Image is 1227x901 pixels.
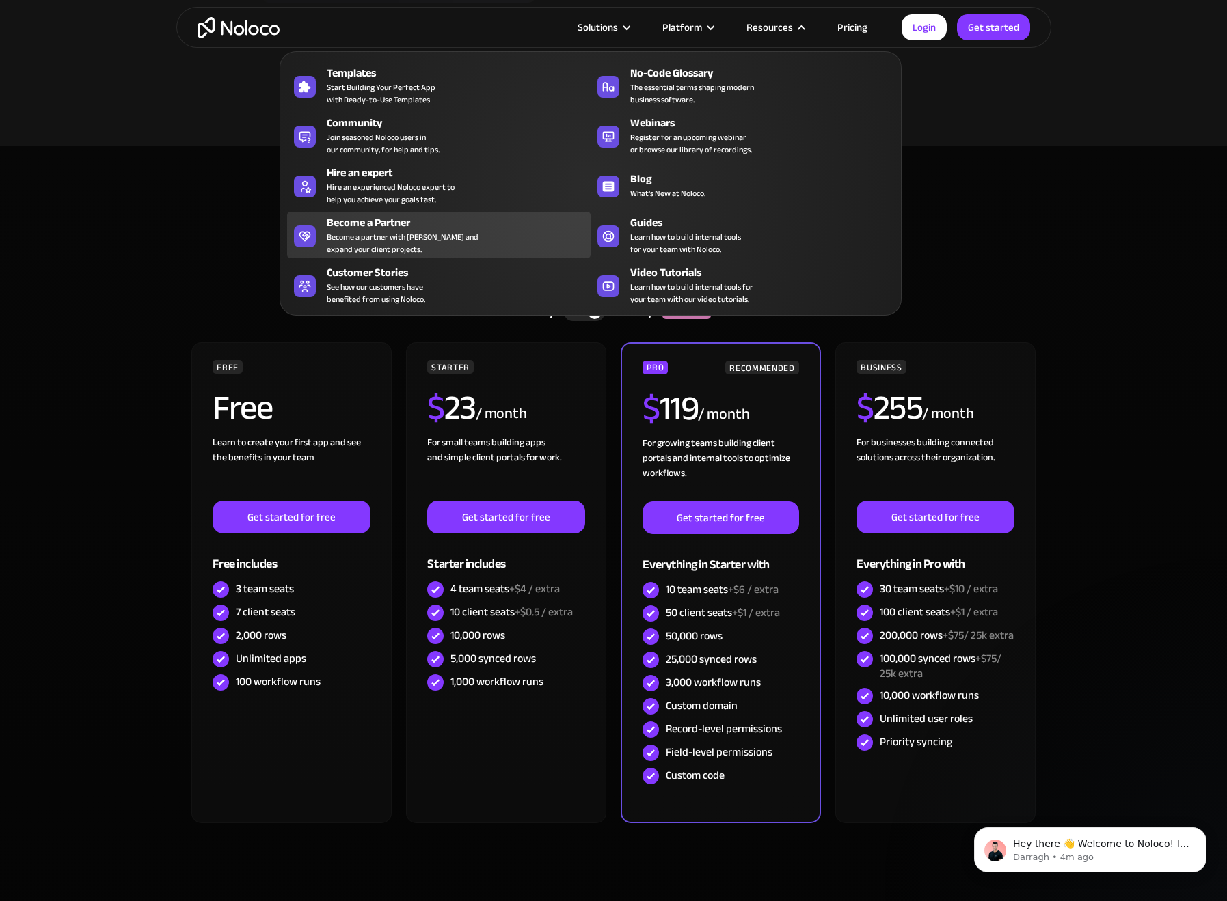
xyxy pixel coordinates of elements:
[496,302,565,322] div: Monthly
[630,214,900,231] div: Guides
[509,579,560,599] span: +$4 / extra
[943,625,1014,646] span: +$75/ 25k extra
[327,81,435,106] span: Start Building Your Perfect App with Ready-to-Use Templates
[643,501,798,534] a: Get started for free
[190,238,1038,275] h2: Affordable pricing for business
[725,361,798,374] div: RECOMMENDED
[880,711,973,726] div: Unlimited user roles
[427,501,584,533] a: Get started for free
[327,65,597,81] div: Templates
[287,162,591,208] a: Hire an expertHire an experienced Noloco expert tohelp you achieve your goals fast.
[213,435,370,501] div: Learn to create your first app and see the benefits in your team ‍
[957,14,1030,40] a: Get started
[666,652,757,667] div: 25,000 synced rows
[857,376,874,440] span: $
[515,602,573,622] span: +$0.5 / extra
[666,745,772,760] div: Field-level permissions
[643,391,698,426] h2: 119
[450,605,573,620] div: 10 client seats
[213,391,272,425] h2: Free
[427,360,473,374] div: STARTER
[327,214,597,231] div: Become a Partner
[880,581,998,596] div: 30 team seats
[857,391,922,425] h2: 255
[630,81,754,106] span: The essential terms shaping modern business software.
[728,579,779,600] span: +$6 / extra
[880,628,1014,643] div: 200,000 rows
[630,65,900,81] div: No-Code Glossary
[236,605,295,620] div: 7 client seats
[857,360,906,374] div: BUSINESS
[236,581,294,596] div: 3 team seats
[666,698,738,713] div: Custom domain
[630,131,752,156] span: Register for an upcoming webinar or browse our library of recordings.
[645,18,729,36] div: Platform
[662,18,702,36] div: Platform
[287,212,591,258] a: Become a PartnerBecome a partner with [PERSON_NAME] andexpand your client projects.
[287,262,591,308] a: Customer StoriesSee how our customers havebenefited from using Noloco.
[561,18,645,36] div: Solutions
[213,533,370,578] div: Free includes
[630,171,900,187] div: Blog
[857,533,1014,578] div: Everything in Pro with
[662,305,711,319] div: SAVE 20%
[287,112,591,158] a: CommunityJoin seasoned Noloco users inour community, for help and tips.
[729,18,820,36] div: Resources
[630,187,705,199] span: What's New at Noloco.
[427,435,584,501] div: For small teams building apps and simple client portals for work. ‍
[698,404,749,426] div: / month
[630,231,741,255] span: Learn how to build internal tools for your team with Noloco.
[880,651,1014,681] div: 100,000 synced rows
[427,533,584,578] div: Starter includes
[327,131,440,156] span: Join seasoned Noloco users in our community, for help and tips.
[666,721,782,736] div: Record-level permissions
[236,651,306,666] div: Unlimited apps
[902,14,947,40] a: Login
[666,628,723,643] div: 50,000 rows
[591,112,894,158] a: WebinarsRegister for an upcoming webinaror browse our library of recordings.
[427,391,476,425] h2: 23
[954,799,1227,894] iframe: Intercom notifications message
[666,768,725,783] div: Custom code
[643,376,660,441] span: $
[880,605,998,620] div: 100 client seats
[280,32,902,316] nav: Resources
[427,376,444,440] span: $
[327,281,425,305] span: See how our customers have benefited from using Noloco.
[236,674,321,689] div: 100 workflow runs
[287,62,591,109] a: TemplatesStart Building Your Perfect Appwith Ready-to-Use Templates
[880,648,1001,684] span: +$75/ 25k extra
[857,501,1014,533] a: Get started for free
[643,361,668,374] div: PRO
[450,651,536,666] div: 5,000 synced rows
[578,18,618,36] div: Solutions
[746,18,793,36] div: Resources
[213,501,370,533] a: Get started for free
[605,302,662,322] div: Yearly
[643,436,798,501] div: For growing teams building client portals and internal tools to optimize workflows.
[922,403,973,425] div: / month
[591,62,894,109] a: No-Code GlossaryThe essential terms shaping modernbusiness software.
[327,115,597,131] div: Community
[591,162,894,208] a: BlogWhat's New at Noloco.
[880,734,952,749] div: Priority syncing
[630,264,900,281] div: Video Tutorials
[450,628,505,643] div: 10,000 rows
[820,18,885,36] a: Pricing
[857,435,1014,501] div: For businesses building connected solutions across their organization. ‍
[630,115,900,131] div: Webinars
[327,165,597,181] div: Hire an expert
[666,582,779,597] div: 10 team seats
[630,281,753,305] span: Learn how to build internal tools for your team with our video tutorials.
[944,579,998,599] span: +$10 / extra
[450,581,560,596] div: 4 team seats
[591,212,894,258] a: GuidesLearn how to build internal toolsfor your team with Noloco.
[880,688,979,703] div: 10,000 workflow runs
[327,231,478,255] div: Become a partner with [PERSON_NAME] and expand your client projects.
[327,264,597,281] div: Customer Stories
[591,262,894,308] a: Video TutorialsLearn how to build internal tools foryour team with our video tutorials.
[666,675,761,690] div: 3,000 workflow runs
